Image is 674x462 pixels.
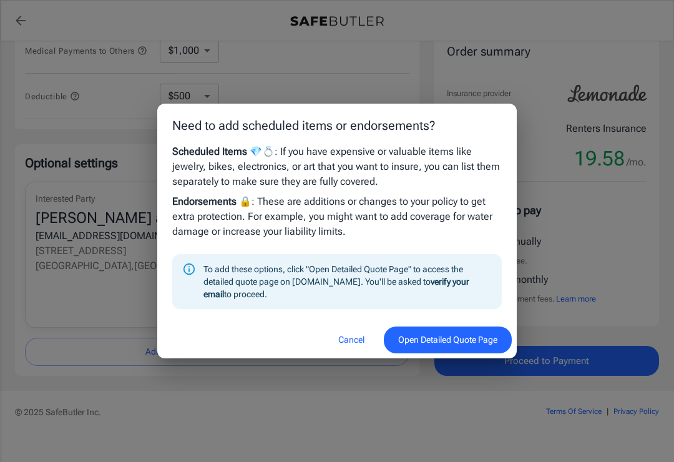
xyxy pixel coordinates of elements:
p: : If you have expensive or valuable items like jewelry, bikes, electronics, or art that you want ... [172,144,502,189]
strong: Scheduled Items 💎💍 [172,145,275,157]
strong: Endorsements 🔒 [172,195,252,207]
p: Need to add scheduled items or endorsements? [172,116,502,135]
p: : These are additions or changes to your policy to get extra protection. For example, you might w... [172,194,502,239]
button: Cancel [324,327,379,353]
button: Open Detailed Quote Page [384,327,512,353]
div: To add these options, click "Open Detailed Quote Page" to access the detailed quote page on [DOMA... [203,258,492,305]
